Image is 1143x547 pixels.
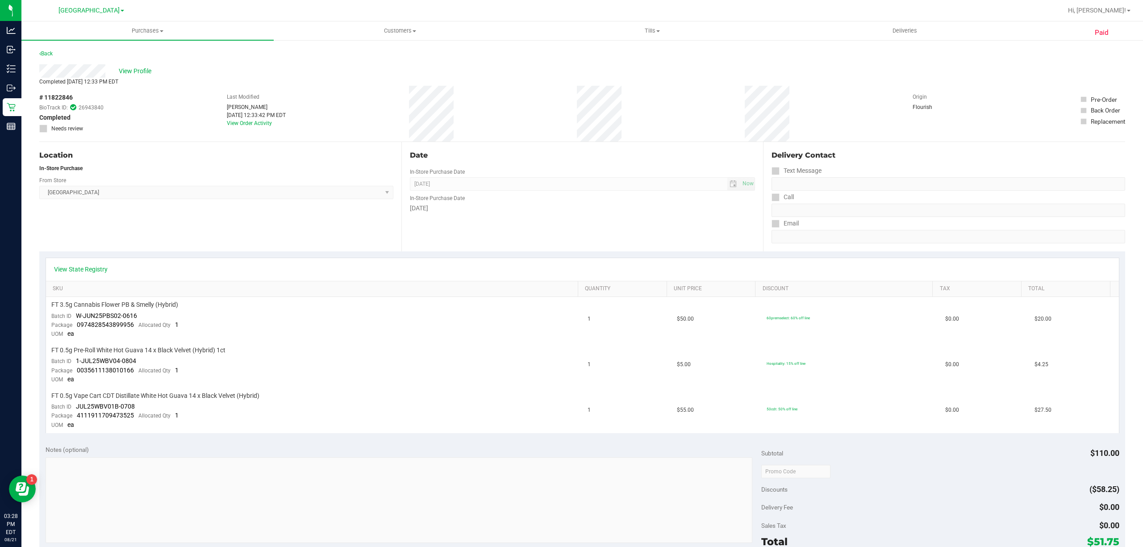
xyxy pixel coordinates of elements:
[51,125,83,133] span: Needs review
[410,204,755,213] div: [DATE]
[410,150,755,161] div: Date
[138,322,171,328] span: Allocated Qty
[677,406,694,414] span: $55.00
[588,406,591,414] span: 1
[227,93,259,101] label: Last Modified
[913,93,927,101] label: Origin
[39,93,73,102] span: # 11822846
[51,422,63,428] span: UOM
[526,27,778,35] span: Tills
[1091,95,1117,104] div: Pre-Order
[39,176,66,184] label: From Store
[39,165,83,171] strong: In-Store Purchase
[7,26,16,35] inline-svg: Analytics
[274,21,526,40] a: Customers
[67,376,74,383] span: ea
[39,104,68,112] span: BioTrack ID:
[51,376,63,383] span: UOM
[588,360,591,369] span: 1
[21,27,274,35] span: Purchases
[1028,285,1106,292] a: Total
[53,285,575,292] a: SKU
[410,194,465,202] label: In-Store Purchase Date
[76,403,135,410] span: JUL25WBV01B-0708
[772,204,1125,217] input: Format: (999) 999-9999
[1035,315,1051,323] span: $20.00
[945,406,959,414] span: $0.00
[175,412,179,419] span: 1
[772,191,794,204] label: Call
[761,481,788,497] span: Discounts
[51,331,63,337] span: UOM
[76,312,137,319] span: W-JUN25PBS02-0616
[945,315,959,323] span: $0.00
[138,413,171,419] span: Allocated Qty
[526,21,778,40] a: Tills
[772,177,1125,191] input: Format: (999) 999-9999
[772,150,1125,161] div: Delivery Contact
[4,536,17,543] p: 08/21
[779,21,1031,40] a: Deliveries
[767,361,805,366] span: Hospitality: 15% off line
[1068,7,1126,14] span: Hi, [PERSON_NAME]!
[1089,484,1119,494] span: ($58.25)
[51,392,259,400] span: FT 0.5g Vape Cart CDT Distillate White Hot Guava 14 x Black Velvet (Hybrid)
[26,474,37,485] iframe: Resource center unread badge
[761,504,793,511] span: Delivery Fee
[138,367,171,374] span: Allocated Qty
[1095,28,1109,38] span: Paid
[1099,521,1119,530] span: $0.00
[51,367,72,374] span: Package
[70,103,76,112] span: In Sync
[7,84,16,92] inline-svg: Outbound
[21,21,274,40] a: Purchases
[46,446,89,453] span: Notes (optional)
[175,321,179,328] span: 1
[119,67,154,76] span: View Profile
[227,120,272,126] a: View Order Activity
[227,103,286,111] div: [PERSON_NAME]
[772,164,822,177] label: Text Message
[674,285,752,292] a: Unit Price
[39,113,71,122] span: Completed
[54,265,108,274] a: View State Registry
[9,476,36,502] iframe: Resource center
[677,315,694,323] span: $50.00
[51,413,72,419] span: Package
[39,150,393,161] div: Location
[1091,106,1120,115] div: Back Order
[58,7,120,14] span: [GEOGRAPHIC_DATA]
[767,316,810,320] span: 60premselect: 60% off line
[39,50,53,57] a: Back
[7,64,16,73] inline-svg: Inventory
[880,27,929,35] span: Deliveries
[227,111,286,119] div: [DATE] 12:33:42 PM EDT
[77,321,134,328] span: 0974828543899956
[763,285,930,292] a: Discount
[1090,448,1119,458] span: $110.00
[7,103,16,112] inline-svg: Retail
[940,285,1018,292] a: Tax
[77,367,134,374] span: 0035611138010166
[945,360,959,369] span: $0.00
[274,27,526,35] span: Customers
[51,313,71,319] span: Batch ID
[772,217,799,230] label: Email
[76,357,136,364] span: 1-JUL25WBV04-0804
[585,285,663,292] a: Quantity
[77,412,134,419] span: 4111911709473525
[761,522,786,529] span: Sales Tax
[913,103,957,111] div: Flourish
[767,407,797,411] span: 50cdt: 50% off line
[7,122,16,131] inline-svg: Reports
[1091,117,1125,126] div: Replacement
[1035,406,1051,414] span: $27.50
[67,421,74,428] span: ea
[761,450,783,457] span: Subtotal
[4,512,17,536] p: 03:28 PM EDT
[677,360,691,369] span: $5.00
[67,330,74,337] span: ea
[1035,360,1048,369] span: $4.25
[79,104,104,112] span: 26943840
